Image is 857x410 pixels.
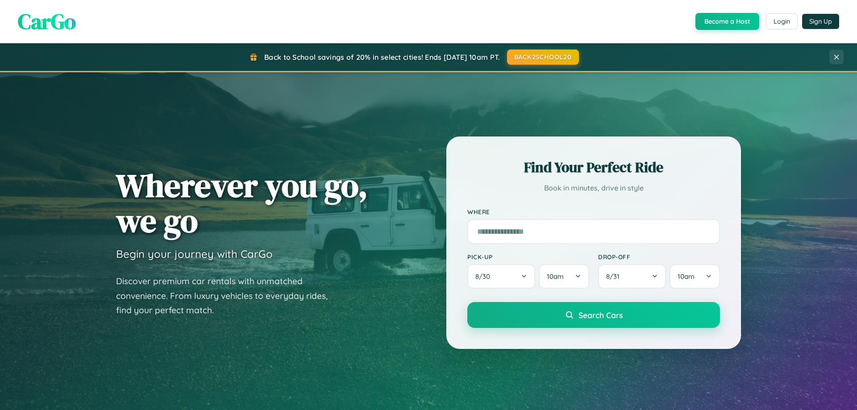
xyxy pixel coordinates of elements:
span: 8 / 30 [475,272,495,281]
span: Search Cars [578,310,623,320]
span: CarGo [18,7,76,36]
p: Discover premium car rentals with unmatched convenience. From luxury vehicles to everyday rides, ... [116,274,339,318]
label: Drop-off [598,253,720,261]
button: 8/31 [598,264,666,289]
button: Sign Up [802,14,839,29]
h1: Wherever you go, we go [116,168,368,238]
button: BACK2SCHOOL20 [507,50,579,65]
button: 8/30 [467,264,535,289]
button: Search Cars [467,302,720,328]
span: 10am [678,272,695,281]
h2: Find Your Perfect Ride [467,157,720,177]
button: Login [766,13,798,29]
button: Become a Host [695,13,759,30]
label: Where [467,208,720,215]
p: Book in minutes, drive in style [467,182,720,195]
span: 10am [547,272,564,281]
h3: Begin your journey with CarGo [116,247,273,261]
span: 8 / 31 [606,272,624,281]
button: 10am [539,264,589,289]
button: 10am [670,264,720,289]
label: Pick-up [467,253,589,261]
span: Back to School savings of 20% in select cities! Ends [DATE] 10am PT. [264,53,500,62]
